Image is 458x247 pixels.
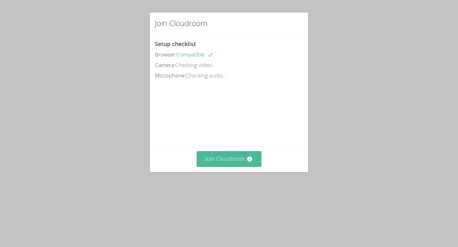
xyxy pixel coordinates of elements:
span: Browser: [155,51,177,58]
span: Camera: [155,61,175,69]
span: Setup checklist [155,40,196,48]
span: Microphone: [155,72,186,79]
span: Checking video... [175,61,215,69]
span: Compatible [177,51,213,58]
span: Checking audio... [186,72,226,79]
h2: Join Cloudroom [155,17,207,29]
button: Join Cloudroom [197,151,262,167]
